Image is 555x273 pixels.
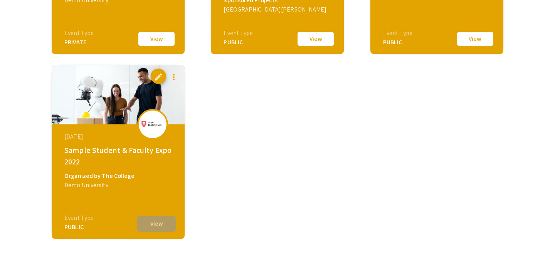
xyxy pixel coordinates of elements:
iframe: Chat [6,238,33,267]
button: View [137,216,176,232]
div: PUBLIC [224,38,253,47]
button: View [296,31,335,47]
div: Event Type [64,213,94,223]
button: View [137,31,176,47]
div: Demo University [64,181,174,190]
div: Event Type [64,28,94,38]
mat-icon: more_vert [169,72,178,82]
div: PRIVATE [64,38,94,47]
button: edit [151,69,166,84]
div: Organized by The College [64,171,174,181]
div: PUBLIC [64,223,94,232]
img: sample-university-event1_eventCoverPhoto_thumb.jpg [52,65,185,124]
div: [DATE] [64,132,174,141]
div: Event Type [383,28,412,38]
span: edit [154,72,163,82]
div: Event Type [224,28,253,38]
button: View [456,31,494,47]
div: [GEOGRAPHIC_DATA][PERSON_NAME] [224,5,333,14]
div: Sample Student & Faculty Expo 2022 [64,144,174,167]
div: PUBLIC [383,38,412,47]
img: sample-university-event1_eventLogo.png [141,121,164,127]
